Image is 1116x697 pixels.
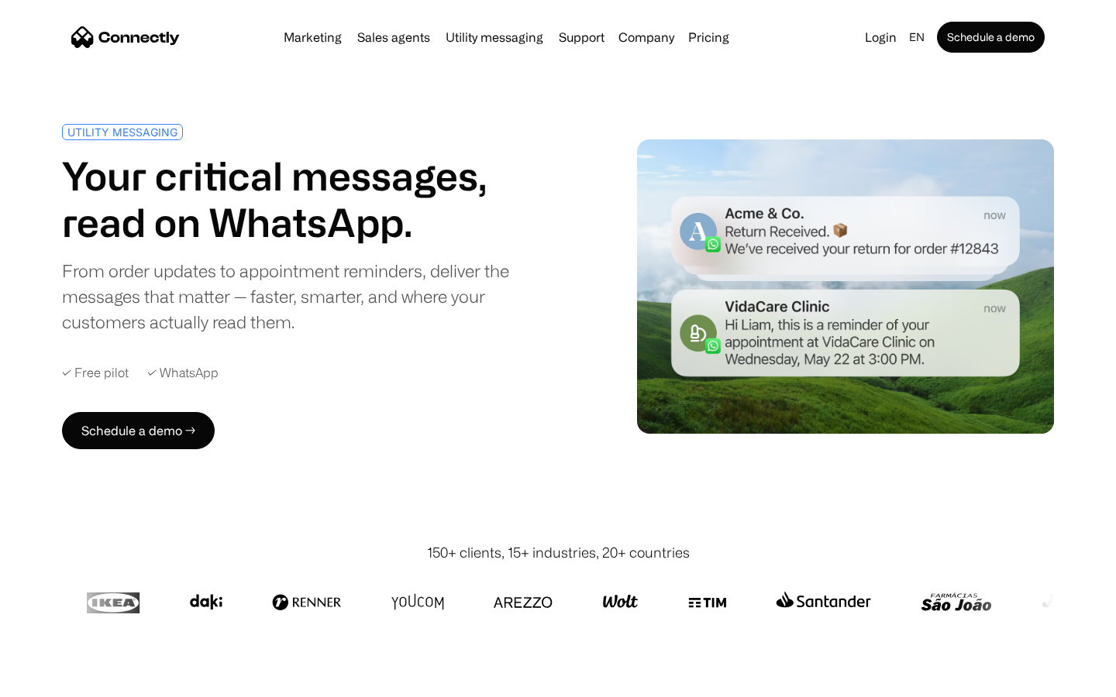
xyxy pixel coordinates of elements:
div: UTILITY MESSAGING [67,126,177,138]
a: Utility messaging [439,31,549,43]
a: Marketing [277,31,348,43]
a: Schedule a demo → [62,412,215,449]
a: Pricing [682,31,735,43]
a: Support [553,31,611,43]
div: ✓ Free pilot [62,366,129,380]
h1: Your critical messages, read on WhatsApp. [62,153,552,245]
div: Company [618,26,674,48]
a: Login [859,26,903,48]
div: en [909,26,925,48]
a: Schedule a demo [937,22,1045,53]
div: ✓ WhatsApp [147,366,219,380]
div: 150+ clients, 15+ industries, 20+ countries [427,542,690,563]
div: From order updates to appointment reminders, deliver the messages that matter — faster, smarter, ... [62,258,552,335]
a: Sales agents [351,31,436,43]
